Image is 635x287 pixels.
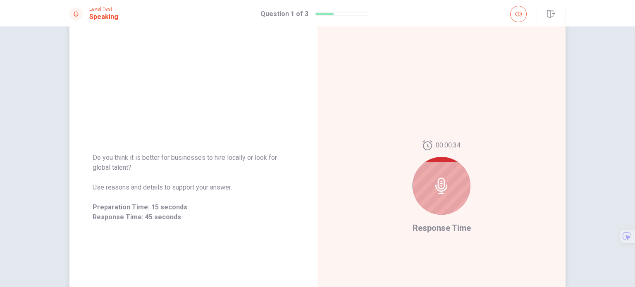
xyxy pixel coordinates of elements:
span: Response Time [413,223,471,233]
span: Do you think it is better for businesses to hire locally or look for global talent? [93,153,294,173]
h1: Question 1 of 3 [260,9,308,19]
span: Use reasons and details to support your answer. [93,183,294,192]
span: 00:00:34 [436,140,461,150]
span: Level Test [89,6,118,12]
h1: Speaking [89,12,118,22]
span: Preparation Time: 15 seconds [93,202,294,212]
span: Response Time: 45 seconds [93,212,294,222]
